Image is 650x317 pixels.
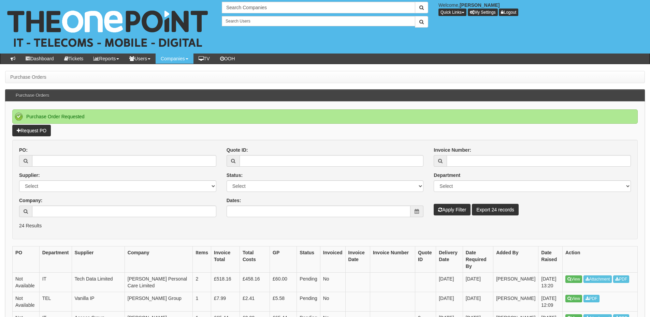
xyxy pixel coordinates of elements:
[72,272,125,292] td: Tech Data Limited
[72,246,125,272] th: Supplier
[125,292,193,311] td: [PERSON_NAME] Group
[222,2,415,13] input: Search Companies
[156,54,193,64] a: Companies
[434,147,471,153] label: Invoice Number:
[563,246,638,272] th: Action
[297,292,320,311] td: Pending
[463,292,493,311] td: [DATE]
[583,275,612,283] a: Attachment
[436,246,463,272] th: Delivery Date
[565,275,582,283] a: View
[297,246,320,272] th: Status
[193,246,211,272] th: Items
[240,292,270,311] td: £2.41
[320,292,345,311] td: No
[19,172,40,179] label: Supplier:
[472,204,519,215] a: Export 24 records
[10,74,46,80] li: Purchase Orders
[125,272,193,292] td: [PERSON_NAME] Personal Care Limited
[320,272,345,292] td: No
[215,54,240,64] a: OOH
[434,204,471,215] button: Apply Filter
[345,246,370,272] th: Invoice Date
[240,246,270,272] th: Total Costs
[193,54,215,64] a: TV
[538,272,563,292] td: [DATE] 13:20
[12,90,53,101] h3: Purchase Orders
[565,295,582,302] a: View
[240,272,270,292] td: £458.16
[72,292,125,311] td: Vanilla IP
[463,246,493,272] th: Date Required By
[19,222,631,229] p: 24 Results
[370,246,415,272] th: Invoice Number
[493,246,538,272] th: Added By
[227,147,248,153] label: Quote ID:
[583,295,600,302] a: PDF
[297,272,320,292] td: Pending
[493,292,538,311] td: [PERSON_NAME]
[270,292,297,311] td: £5.58
[19,197,42,204] label: Company:
[270,246,297,272] th: GP
[438,9,466,16] button: Quick Links
[468,9,498,16] a: My Settings
[320,246,345,272] th: Invoiced
[13,272,40,292] td: Not Available
[415,246,436,272] th: Quote ID
[12,125,51,136] a: Request PO
[538,292,563,311] td: [DATE] 12:09
[433,2,650,16] div: Welcome,
[19,147,28,153] label: PO:
[39,246,72,272] th: Department
[493,272,538,292] td: [PERSON_NAME]
[227,172,243,179] label: Status:
[125,246,193,272] th: Company
[88,54,124,64] a: Reports
[39,272,72,292] td: IT
[222,16,415,26] input: Search Users
[13,246,40,272] th: PO
[211,292,240,311] td: £7.99
[460,2,500,8] b: [PERSON_NAME]
[13,292,40,311] td: Not Available
[12,109,638,124] div: Purchase Order Requested
[538,246,563,272] th: Date Raised
[59,54,89,64] a: Tickets
[124,54,156,64] a: Users
[434,172,460,179] label: Department
[193,272,211,292] td: 2
[463,272,493,292] td: [DATE]
[436,272,463,292] td: [DATE]
[20,54,59,64] a: Dashboard
[211,246,240,272] th: Invoice Total
[613,275,629,283] a: PDF
[227,197,241,204] label: Dates:
[436,292,463,311] td: [DATE]
[499,9,518,16] a: Logout
[193,292,211,311] td: 1
[211,272,240,292] td: £518.16
[270,272,297,292] td: £60.00
[39,292,72,311] td: TEL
